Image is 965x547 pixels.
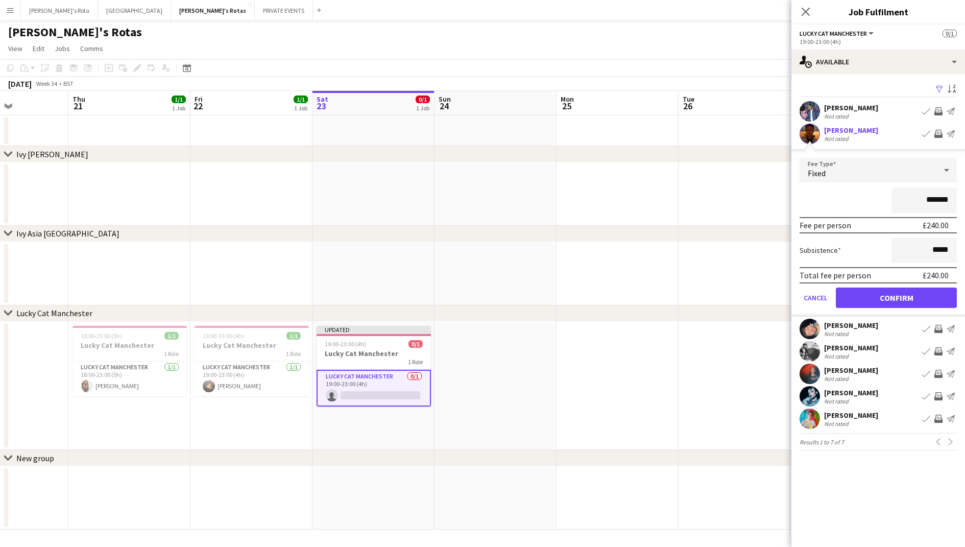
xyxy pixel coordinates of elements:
[8,25,142,40] h1: [PERSON_NAME]'s Rotas
[317,326,431,407] app-job-card: Updated19:00-23:00 (4h)0/1Lucky Cat Manchester1 RoleLucky Cat Manchester0/119:00-23:00 (4h)
[317,370,431,407] app-card-role: Lucky Cat Manchester0/119:00-23:00 (4h)
[824,411,878,420] div: [PERSON_NAME]
[29,42,49,55] a: Edit
[800,220,851,230] div: Fee per person
[800,438,844,446] span: Results 1 to 7 of 7
[923,270,949,280] div: £240.00
[800,288,832,308] button: Cancel
[73,362,187,396] app-card-role: Lucky Cat Manchester1/118:00-23:00 (5h)[PERSON_NAME]
[681,100,694,112] span: 26
[824,388,878,397] div: [PERSON_NAME]
[943,30,957,37] span: 0/1
[836,288,957,308] button: Confirm
[315,100,328,112] span: 23
[73,326,187,396] app-job-card: 18:00-23:00 (5h)1/1Lucky Cat Manchester1 RoleLucky Cat Manchester1/118:00-23:00 (5h)[PERSON_NAME]
[73,94,85,104] span: Thu
[164,350,179,358] span: 1 Role
[408,340,423,348] span: 0/1
[33,44,44,53] span: Edit
[325,340,366,348] span: 19:00-23:00 (4h)
[294,96,308,103] span: 1/1
[164,332,179,340] span: 1/1
[16,149,88,159] div: Ivy [PERSON_NAME]
[4,42,27,55] a: View
[8,79,32,89] div: [DATE]
[824,126,878,135] div: [PERSON_NAME]
[16,453,54,463] div: New group
[824,343,878,352] div: [PERSON_NAME]
[824,135,851,142] div: Not rated
[195,94,203,104] span: Fri
[203,332,244,340] span: 19:00-23:00 (4h)
[408,358,423,366] span: 1 Role
[286,332,301,340] span: 1/1
[559,100,574,112] span: 25
[193,100,203,112] span: 22
[437,100,451,112] span: 24
[172,96,186,103] span: 1/1
[51,42,74,55] a: Jobs
[824,397,851,405] div: Not rated
[55,44,70,53] span: Jobs
[63,80,74,87] div: BST
[824,330,851,338] div: Not rated
[317,94,328,104] span: Sat
[294,104,307,112] div: 1 Job
[824,321,878,330] div: [PERSON_NAME]
[76,42,107,55] a: Comms
[824,375,851,383] div: Not rated
[824,103,878,112] div: [PERSON_NAME]
[824,112,851,120] div: Not rated
[16,229,119,239] div: Ivy Asia [GEOGRAPHIC_DATA]
[71,100,85,112] span: 21
[683,94,694,104] span: Tue
[416,96,430,103] span: 0/1
[317,326,431,334] div: Updated
[808,168,826,178] span: Fixed
[73,341,187,350] h3: Lucky Cat Manchester
[824,366,878,375] div: [PERSON_NAME]
[416,104,429,112] div: 1 Job
[195,362,309,396] app-card-role: Lucky Cat Manchester1/119:00-23:00 (4h)[PERSON_NAME]
[800,38,957,45] div: 19:00-23:00 (4h)
[81,332,122,340] span: 18:00-23:00 (5h)
[824,420,851,427] div: Not rated
[195,341,309,350] h3: Lucky Cat Manchester
[439,94,451,104] span: Sun
[171,1,255,20] button: [PERSON_NAME]'s Rotas
[923,220,949,230] div: £240.00
[286,350,301,358] span: 1 Role
[34,80,59,87] span: Week 34
[8,44,22,53] span: View
[800,30,867,37] span: Lucky Cat Manchester
[16,308,92,318] div: Lucky Cat Manchester
[195,326,309,396] app-job-card: 19:00-23:00 (4h)1/1Lucky Cat Manchester1 RoleLucky Cat Manchester1/119:00-23:00 (4h)[PERSON_NAME]
[80,44,103,53] span: Comms
[824,352,851,360] div: Not rated
[98,1,171,20] button: [GEOGRAPHIC_DATA]
[800,246,841,255] label: Subsistence
[21,1,98,20] button: [PERSON_NAME]'s Rota
[791,5,965,18] h3: Job Fulfilment
[172,104,185,112] div: 1 Job
[255,1,313,20] button: PRIVATE EVENTS
[800,30,875,37] button: Lucky Cat Manchester
[561,94,574,104] span: Mon
[317,349,431,358] h3: Lucky Cat Manchester
[791,50,965,74] div: Available
[800,270,871,280] div: Total fee per person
